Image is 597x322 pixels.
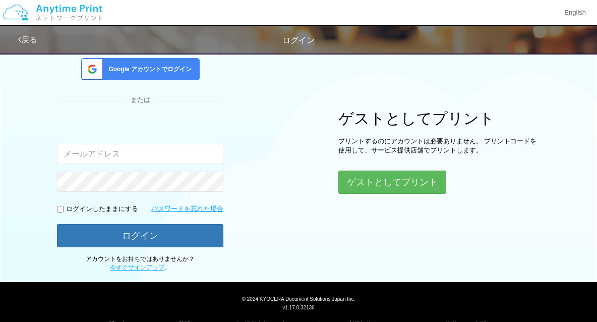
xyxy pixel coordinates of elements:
span: Google アカウントでログイン [104,65,192,74]
h1: ゲストとしてプリント [338,110,540,127]
button: ログイン [57,224,223,247]
button: ゲストとしてプリント [338,171,446,194]
p: プリントするのにアカウントは必要ありません。 プリントコードを使用して、サービス提供店舗でプリントします。 [338,137,540,155]
a: パスワードを忘れた場合 [151,204,223,214]
a: 今すぐサインアップ [110,264,164,271]
p: ログインしたままにする [66,204,138,214]
span: © 2024 KYOCERA Document Solutions Japan Inc. [242,295,355,302]
a: 戻る [18,35,37,44]
input: メールアドレス [57,144,223,164]
div: または [57,95,223,105]
span: ログイン [282,36,315,44]
span: 。 [110,264,170,271]
p: アカウントをお持ちではありませんか？ [57,255,223,272]
span: v1.17.0.32136 [282,304,314,310]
